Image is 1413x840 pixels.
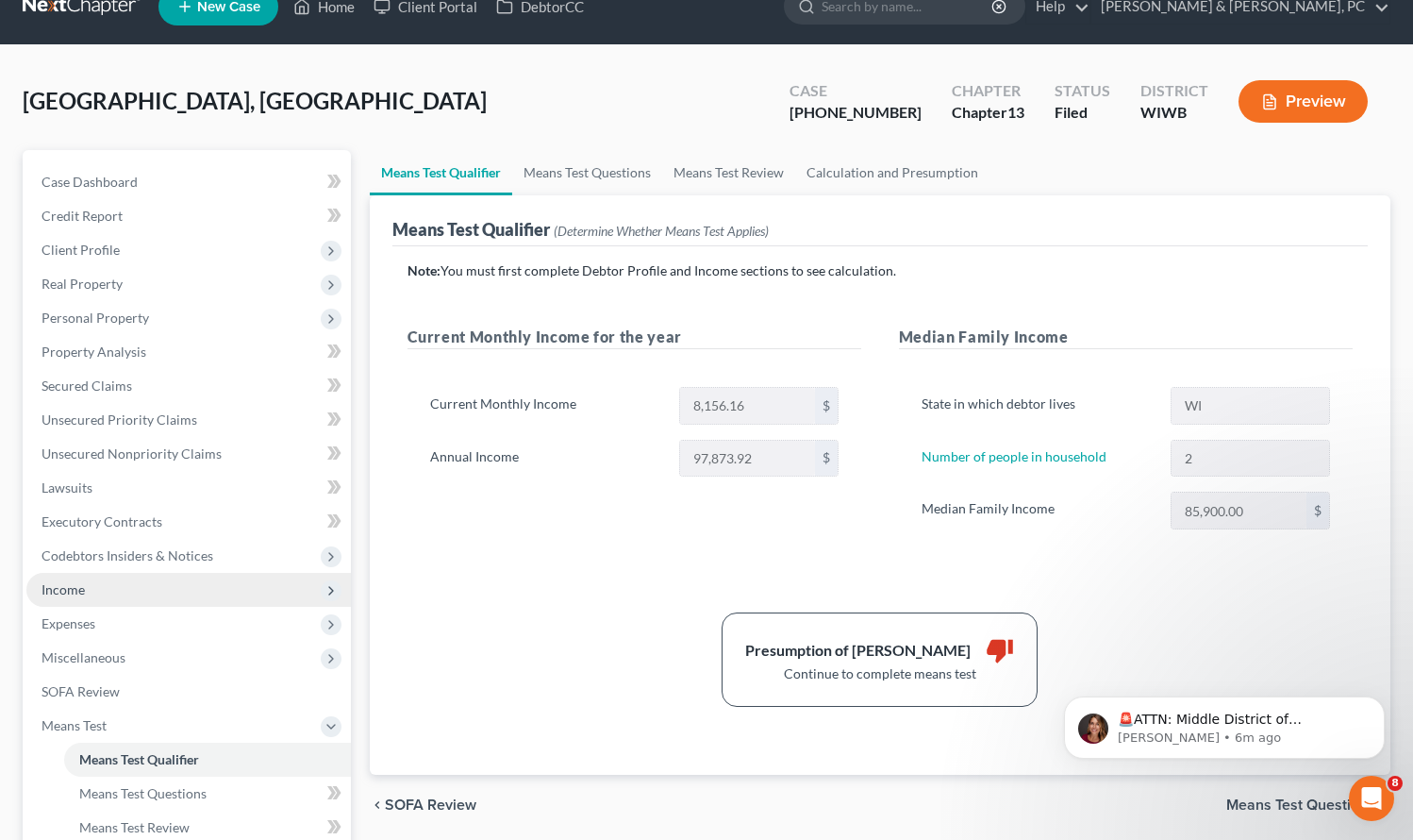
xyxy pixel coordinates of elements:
[42,683,120,699] span: SOFA Review
[795,150,989,195] a: Calculation and Presumption
[42,242,120,258] span: Client Profile
[1238,80,1368,123] button: Preview
[680,441,815,477] input: 0.00
[26,335,351,369] a: Property Analysis
[554,223,769,239] span: (Determine Whether Means Test Applies)
[952,102,1024,124] div: Chapter
[42,344,146,360] span: Property Analysis
[370,798,476,813] button: chevron_left SOFA Review
[42,208,123,224] span: Credit Report
[23,87,487,114] span: [GEOGRAPHIC_DATA], [GEOGRAPHIC_DATA]
[26,165,351,199] a: Case Dashboard
[392,218,769,241] div: Means Test Qualifier
[1349,776,1394,821] iframe: Intercom live chat
[26,505,351,539] a: Executory Contracts
[42,445,222,462] span: Unsecured Nonpriority Claims
[79,785,207,801] span: Means Test Questions
[42,174,138,190] span: Case Dashboard
[26,403,351,437] a: Unsecured Priority Claims
[815,441,838,477] div: $
[42,649,125,665] span: Miscellaneous
[1140,102,1208,124] div: WIWB
[922,448,1106,464] a: Number of people in household
[790,80,922,102] div: Case
[1140,80,1208,102] div: District
[1007,103,1024,121] span: 13
[370,150,512,195] a: Means Test Qualifier
[899,326,1353,349] h5: Median Family Income
[1055,102,1110,124] div: Filed
[1036,657,1413,789] iframe: Intercom notifications message
[42,310,149,326] span: Personal Property
[370,798,385,813] i: chevron_left
[421,440,670,478] label: Annual Income
[407,326,861,349] h5: Current Monthly Income for the year
[26,675,351,709] a: SOFA Review
[26,437,351,471] a: Unsecured Nonpriority Claims
[1055,80,1110,102] div: Status
[42,276,123,292] span: Real Property
[421,387,670,425] label: Current Monthly Income
[26,199,351,233] a: Credit Report
[1172,388,1329,424] input: State
[79,819,190,835] span: Means Test Review
[912,492,1161,529] label: Median Family Income
[1172,493,1306,529] input: 0.00
[79,751,199,767] span: Means Test Qualifier
[680,388,815,424] input: 0.00
[1226,798,1390,813] button: Means Test Questions chevron_right
[986,636,1014,664] i: thumb_down
[42,547,213,563] span: Codebtors Insiders & Notices
[1306,493,1329,529] div: $
[662,150,795,195] a: Means Test Review
[42,615,95,631] span: Expenses
[42,378,132,394] span: Secured Claims
[42,479,92,496] span: Lawsuits
[64,777,351,811] a: Means Test Questions
[42,412,197,428] span: Unsecured Priority Claims
[745,664,1014,683] div: Continue to complete means test
[1226,798,1375,813] span: Means Test Questions
[1172,441,1329,477] input: --
[26,471,351,505] a: Lawsuits
[42,717,107,733] span: Means Test
[745,640,971,662] div: Presumption of [PERSON_NAME]
[1388,776,1403,791] span: 8
[912,387,1161,425] label: State in which debtor lives
[42,513,162,529] span: Executory Contracts
[815,388,838,424] div: $
[26,369,351,403] a: Secured Claims
[407,262,441,278] strong: Note:
[407,261,1354,280] p: You must first complete Debtor Profile and Income sections to see calculation.
[790,102,922,124] div: [PHONE_NUMBER]
[385,798,476,813] span: SOFA Review
[64,743,351,777] a: Means Test Qualifier
[512,150,662,195] a: Means Test Questions
[42,581,85,597] span: Income
[952,80,1024,102] div: Chapter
